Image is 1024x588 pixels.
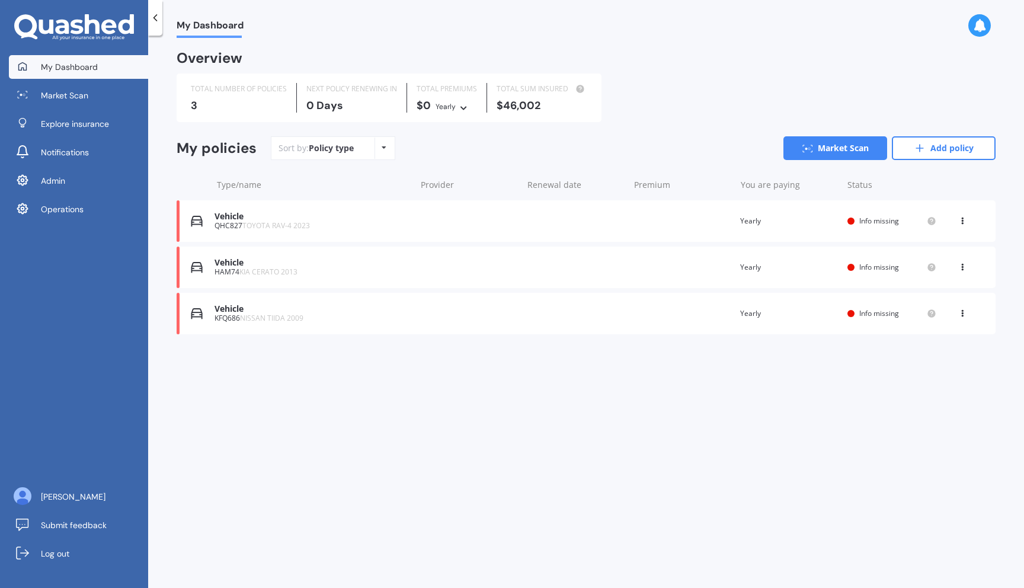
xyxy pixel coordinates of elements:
[892,136,996,160] a: Add policy
[242,220,310,231] span: TOYOTA RAV-4 2023
[859,308,899,318] span: Info missing
[859,216,899,226] span: Info missing
[177,52,242,64] div: Overview
[191,100,287,111] div: 3
[847,179,936,191] div: Status
[215,258,409,268] div: Vehicle
[497,100,587,111] div: $46,002
[41,175,65,187] span: Admin
[634,179,731,191] div: Premium
[41,491,105,503] span: [PERSON_NAME]
[417,100,477,113] div: $0
[279,142,354,154] div: Sort by:
[191,215,203,227] img: Vehicle
[9,84,148,107] a: Market Scan
[9,197,148,221] a: Operations
[191,308,203,319] img: Vehicle
[41,146,89,158] span: Notifications
[9,140,148,164] a: Notifications
[9,485,148,509] a: [PERSON_NAME]
[859,262,899,272] span: Info missing
[741,179,838,191] div: You are paying
[215,268,409,276] div: HAM74
[421,179,518,191] div: Provider
[497,83,587,95] div: TOTAL SUM INSURED
[9,542,148,565] a: Log out
[14,487,31,505] img: ALV-UjU6YHOUIM1AGx_4vxbOkaOq-1eqc8a3URkVIJkc_iWYmQ98kTe7fc9QMVOBV43MoXmOPfWPN7JjnmUwLuIGKVePaQgPQ...
[215,222,409,230] div: QHC827
[9,169,148,193] a: Admin
[239,267,297,277] span: KIA CERATO 2013
[41,519,107,531] span: Submit feedback
[215,212,409,222] div: Vehicle
[215,304,409,314] div: Vehicle
[306,100,397,111] div: 0 Days
[9,513,148,537] a: Submit feedback
[309,142,354,154] div: Policy type
[306,83,397,95] div: NEXT POLICY RENEWING IN
[9,112,148,136] a: Explore insurance
[740,215,838,227] div: Yearly
[215,314,409,322] div: KFQ686
[783,136,887,160] a: Market Scan
[417,83,477,95] div: TOTAL PREMIUMS
[177,140,257,157] div: My policies
[527,179,625,191] div: Renewal date
[9,55,148,79] a: My Dashboard
[41,118,109,130] span: Explore insurance
[217,179,411,191] div: Type/name
[740,308,838,319] div: Yearly
[740,261,838,273] div: Yearly
[240,313,303,323] span: NISSAN TIIDA 2009
[41,548,69,560] span: Log out
[177,20,244,36] span: My Dashboard
[41,90,88,101] span: Market Scan
[41,203,84,215] span: Operations
[191,261,203,273] img: Vehicle
[41,61,98,73] span: My Dashboard
[436,101,456,113] div: Yearly
[191,83,287,95] div: TOTAL NUMBER OF POLICIES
